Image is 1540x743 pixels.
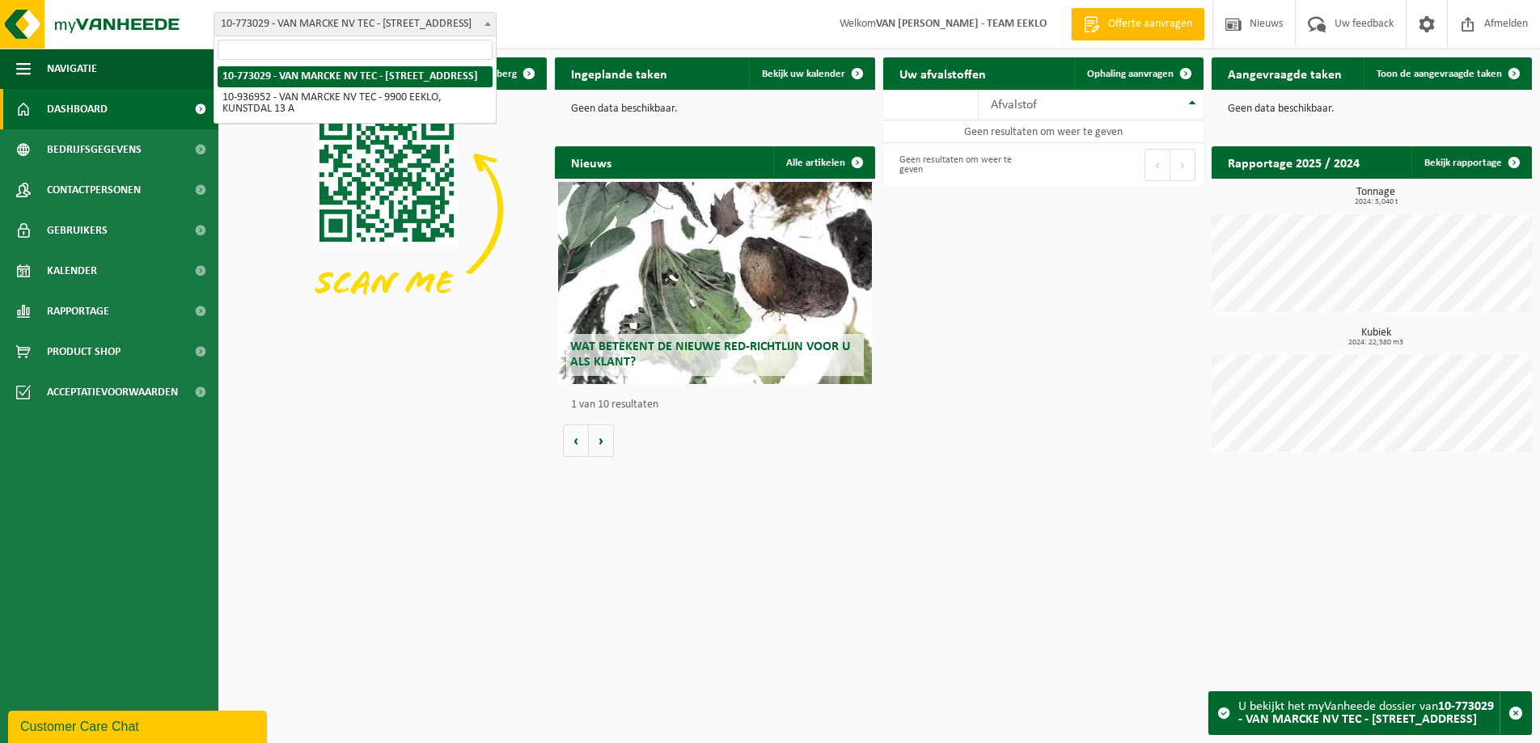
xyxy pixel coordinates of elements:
[1144,149,1170,181] button: Previous
[1212,146,1376,178] h2: Rapportage 2025 / 2024
[1220,187,1532,206] h3: Tonnage
[1212,57,1358,89] h2: Aangevraagde taken
[883,57,1002,89] h2: Uw afvalstoffen
[883,120,1204,143] td: Geen resultaten om weer te geven
[876,18,1047,30] strong: VAN [PERSON_NAME] - TEAM EEKLO
[1220,339,1532,347] span: 2024: 22,580 m3
[571,399,867,411] p: 1 van 10 resultaten
[226,90,547,330] img: Download de VHEPlus App
[214,12,497,36] span: 10-773029 - VAN MARCKE NV TEC - 9900 EEKLO, RINGLAAN 48
[1411,146,1530,179] a: Bekijk rapportage
[749,57,874,90] a: Bekijk uw kalender
[47,331,121,372] span: Product Shop
[1170,149,1195,181] button: Next
[47,251,97,291] span: Kalender
[570,340,850,369] span: Wat betekent de nieuwe RED-richtlijn voor u als klant?
[214,13,496,36] span: 10-773029 - VAN MARCKE NV TEC - 9900 EEKLO, RINGLAAN 48
[1228,103,1516,115] p: Geen data beschikbaar.
[555,57,683,89] h2: Ingeplande taken
[1220,198,1532,206] span: 2024: 5,040 t
[47,210,108,251] span: Gebruikers
[468,57,545,90] button: Verberg
[1364,57,1530,90] a: Toon de aangevraagde taken
[571,103,859,115] p: Geen data beschikbaar.
[773,146,874,179] a: Alle artikelen
[218,66,493,87] li: 10-773029 - VAN MARCKE NV TEC - [STREET_ADDRESS]
[47,372,178,412] span: Acceptatievoorwaarden
[1238,692,1500,734] div: U bekijkt het myVanheede dossier van
[891,147,1035,183] div: Geen resultaten om weer te geven
[47,89,108,129] span: Dashboard
[991,99,1037,112] span: Afvalstof
[47,291,109,331] span: Rapportage
[481,69,517,79] span: Verberg
[558,182,872,384] a: Wat betekent de nieuwe RED-richtlijn voor u als klant?
[1074,57,1202,90] a: Ophaling aanvragen
[47,129,142,170] span: Bedrijfsgegevens
[555,146,628,178] h2: Nieuws
[589,424,614,457] button: Volgende
[8,707,270,743] iframe: chat widget
[563,424,589,457] button: Vorige
[1238,700,1494,726] strong: 10-773029 - VAN MARCKE NV TEC - [STREET_ADDRESS]
[1220,327,1532,347] h3: Kubiek
[1087,69,1174,79] span: Ophaling aanvragen
[47,170,141,210] span: Contactpersonen
[218,87,493,120] li: 10-936952 - VAN MARCKE NV TEC - 9900 EEKLO, KUNSTDAL 13 A
[762,69,845,79] span: Bekijk uw kalender
[1377,69,1502,79] span: Toon de aangevraagde taken
[47,49,97,89] span: Navigatie
[1071,8,1204,40] a: Offerte aanvragen
[1104,16,1196,32] span: Offerte aanvragen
